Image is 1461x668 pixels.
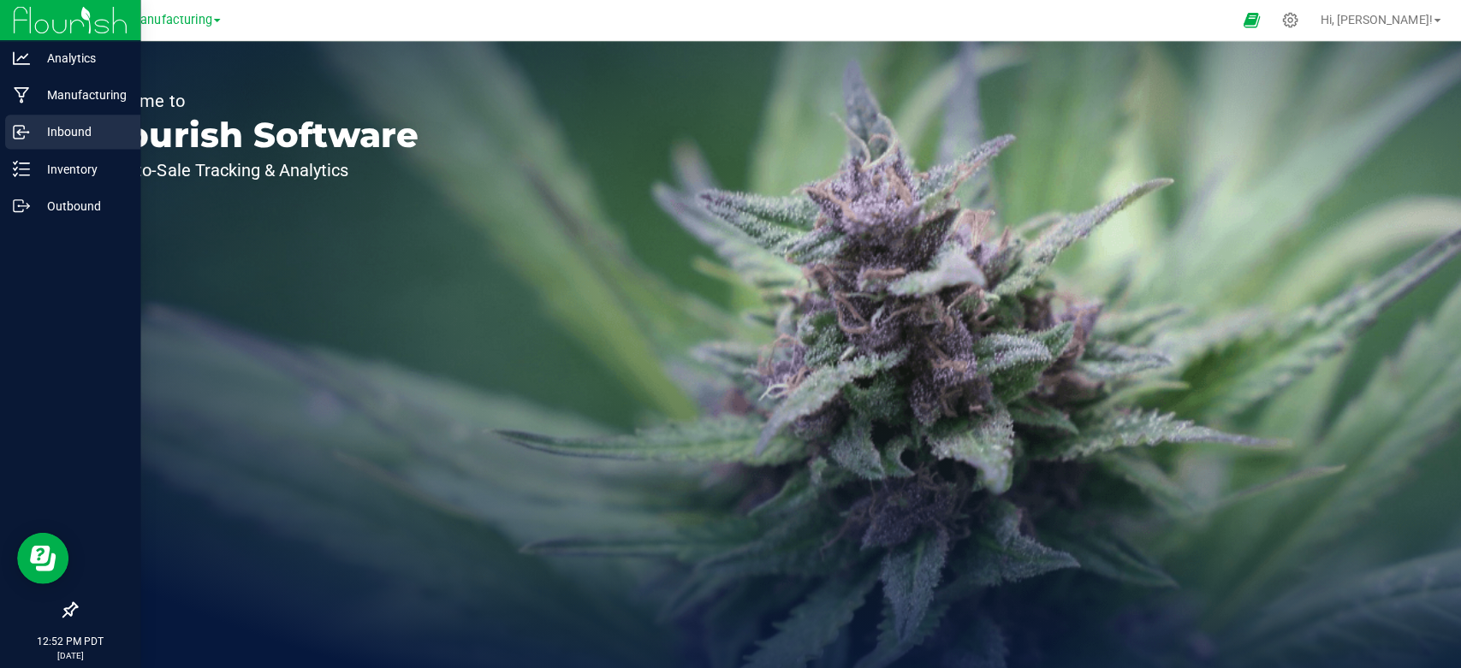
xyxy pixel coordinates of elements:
inline-svg: Inbound [13,123,30,140]
iframe: Resource center [17,531,68,582]
p: Analytics [30,48,133,68]
span: Open Ecommerce Menu [1229,3,1268,37]
inline-svg: Inventory [13,160,30,177]
p: Inventory [30,158,133,179]
p: Outbound [30,195,133,216]
inline-svg: Analytics [13,50,30,67]
inline-svg: Outbound [13,197,30,214]
p: Flourish Software [92,118,418,152]
inline-svg: Manufacturing [13,86,30,103]
p: Manufacturing [30,85,133,105]
span: Manufacturing [129,13,211,27]
p: 12:52 PM PDT [8,632,133,647]
p: Seed-to-Sale Tracking & Analytics [92,161,418,178]
p: Inbound [30,121,133,142]
p: [DATE] [8,647,133,660]
p: Welcome to [92,92,418,109]
span: Hi, [PERSON_NAME]! [1317,13,1428,27]
div: Manage settings [1276,12,1298,28]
